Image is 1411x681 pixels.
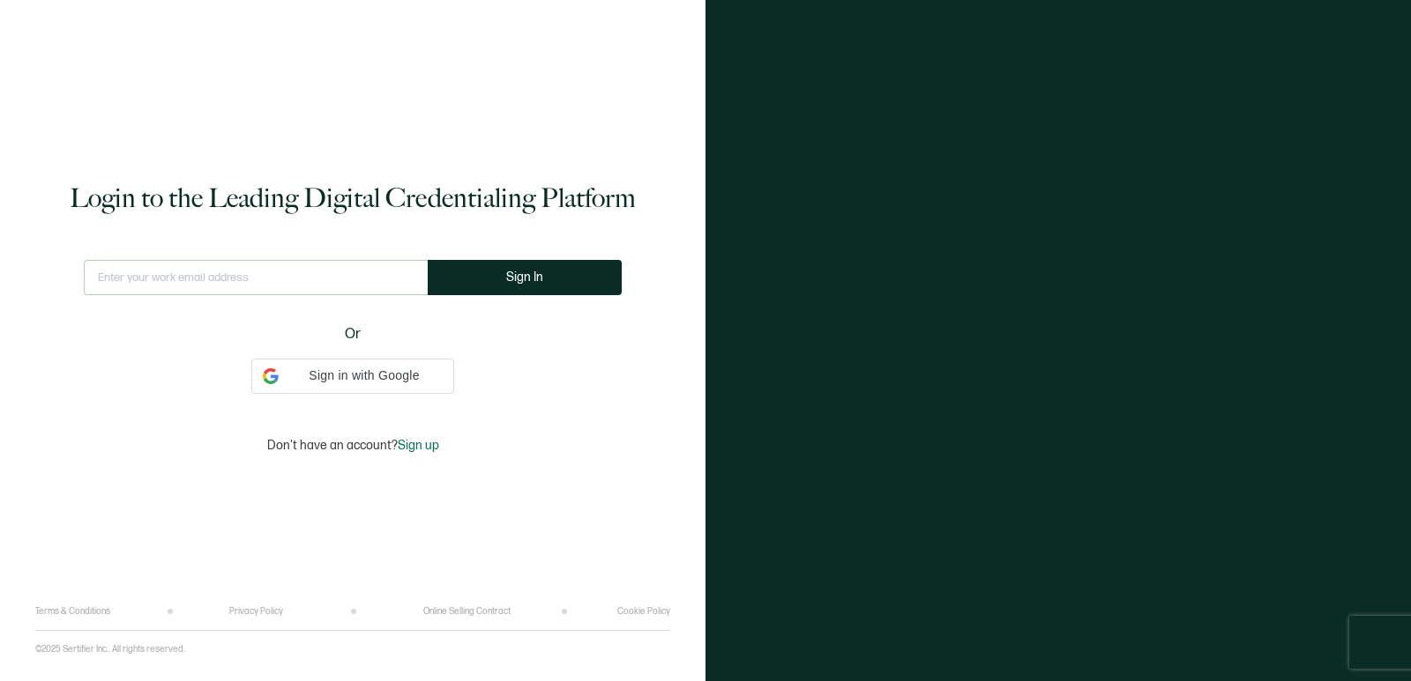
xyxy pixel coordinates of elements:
h1: Login to the Leading Digital Credentialing Platform [70,181,636,216]
a: Terms & Conditions [35,606,110,617]
a: Online Selling Contract [423,606,511,617]
a: Cookie Policy [617,606,670,617]
p: ©2025 Sertifier Inc.. All rights reserved. [35,644,185,655]
span: Sign up [398,438,439,453]
span: Sign In [506,270,543,284]
input: Enter your work email address [84,260,428,295]
span: Or [345,323,361,345]
p: Don't have an account? [267,438,439,453]
div: Sign in with Google [251,359,454,394]
a: Privacy Policy [229,606,283,617]
button: Sign In [428,260,622,295]
span: Sign in with Google [286,366,443,385]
